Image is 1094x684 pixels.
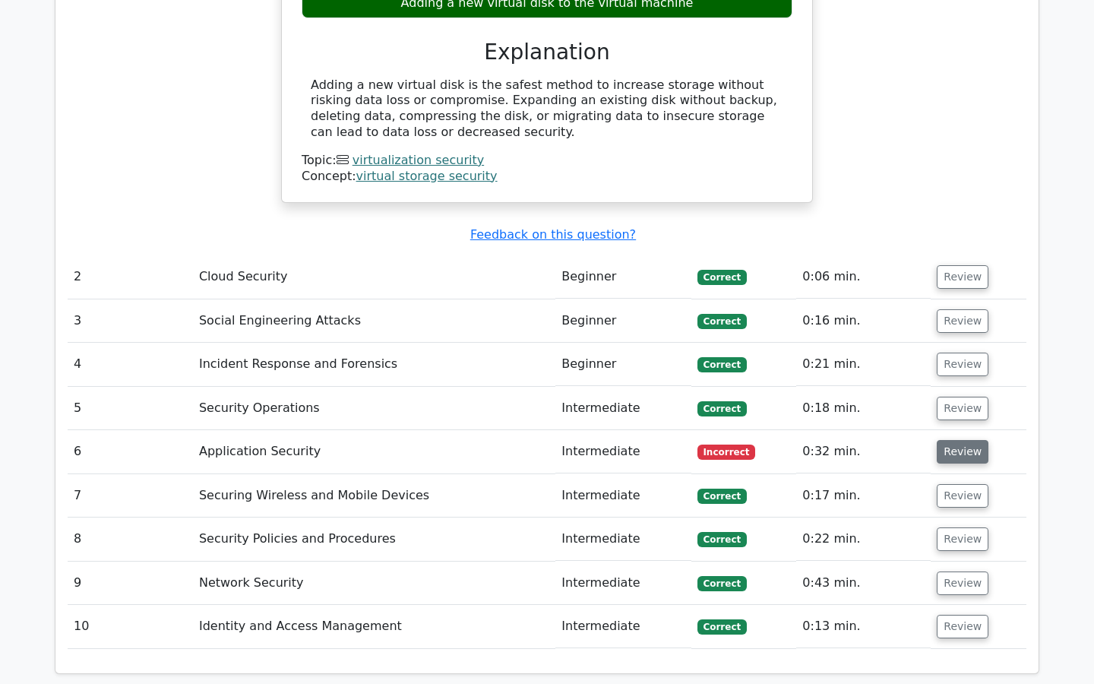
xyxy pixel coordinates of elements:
div: Concept: [302,169,792,185]
td: 0:43 min. [796,562,931,605]
span: Correct [697,532,747,547]
td: Intermediate [555,430,691,473]
button: Review [937,353,988,376]
td: Intermediate [555,605,691,648]
td: Beginner [555,299,691,343]
td: Securing Wireless and Mobile Devices [193,474,555,518]
td: Social Engineering Attacks [193,299,555,343]
td: Cloud Security [193,255,555,299]
td: Identity and Access Management [193,605,555,648]
a: Feedback on this question? [470,227,636,242]
td: 9 [68,562,193,605]
button: Review [937,615,988,638]
button: Review [937,265,988,289]
td: 0:32 min. [796,430,931,473]
td: 0:06 min. [796,255,931,299]
td: 0:17 min. [796,474,931,518]
td: 0:22 min. [796,518,931,561]
td: 10 [68,605,193,648]
button: Review [937,440,988,464]
span: Correct [697,357,747,372]
td: Beginner [555,343,691,386]
span: Correct [697,314,747,329]
span: Correct [697,576,747,591]
button: Review [937,309,988,333]
td: 3 [68,299,193,343]
span: Correct [697,619,747,635]
span: Correct [697,270,747,285]
button: Review [937,572,988,595]
td: 0:18 min. [796,387,931,430]
td: Application Security [193,430,555,473]
h3: Explanation [311,40,783,65]
span: Correct [697,401,747,416]
td: 6 [68,430,193,473]
td: 5 [68,387,193,430]
div: Adding a new virtual disk is the safest method to increase storage without risking data loss or c... [311,78,783,141]
td: Network Security [193,562,555,605]
td: Intermediate [555,562,691,605]
button: Review [937,527,988,551]
td: Incident Response and Forensics [193,343,555,386]
div: Topic: [302,153,792,169]
td: 2 [68,255,193,299]
td: Security Operations [193,387,555,430]
td: 8 [68,518,193,561]
span: Incorrect [697,445,756,460]
td: Security Policies and Procedures [193,518,555,561]
a: virtual storage security [356,169,498,183]
button: Review [937,484,988,508]
td: Beginner [555,255,691,299]
td: Intermediate [555,387,691,430]
a: virtualization security [353,153,484,167]
td: 0:13 min. [796,605,931,648]
td: Intermediate [555,518,691,561]
td: Intermediate [555,474,691,518]
td: 0:16 min. [796,299,931,343]
button: Review [937,397,988,420]
span: Correct [697,489,747,504]
td: 4 [68,343,193,386]
td: 0:21 min. [796,343,931,386]
td: 7 [68,474,193,518]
